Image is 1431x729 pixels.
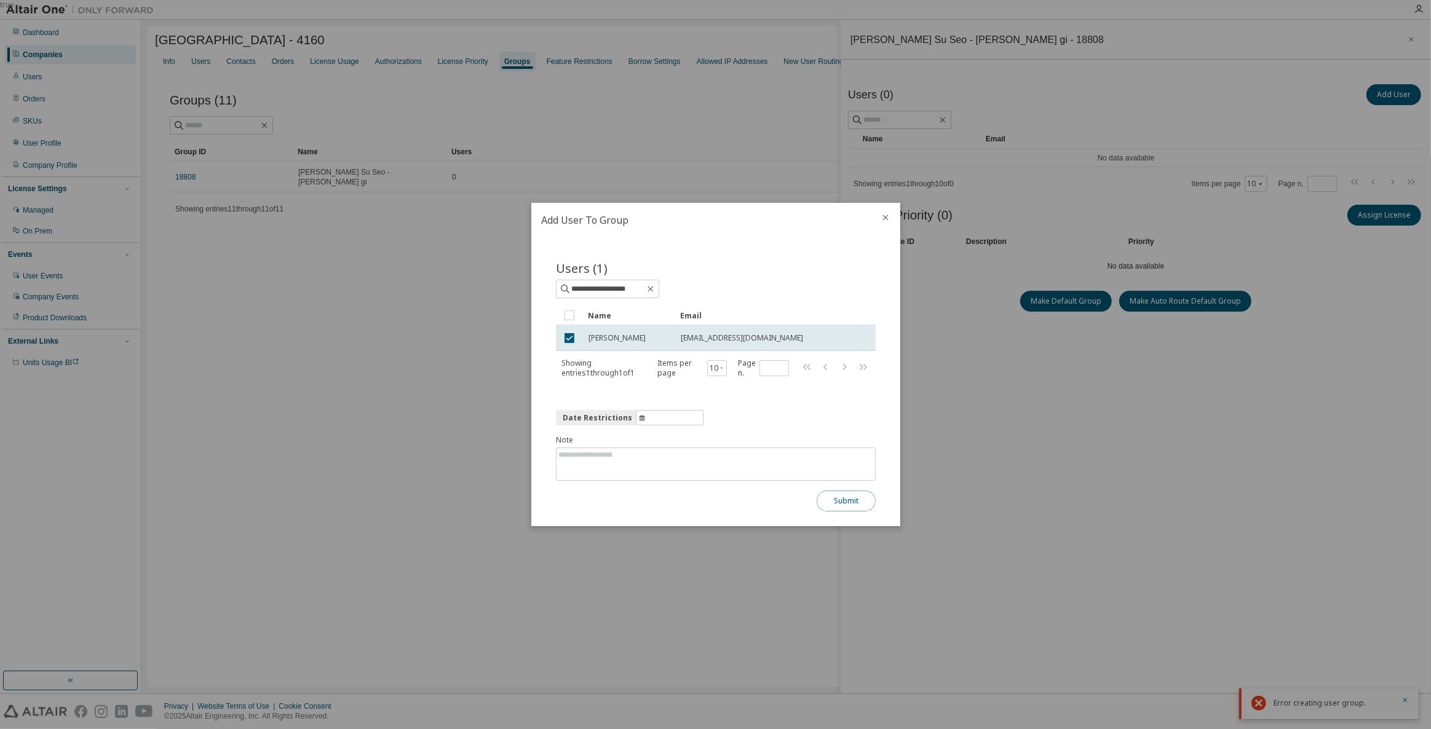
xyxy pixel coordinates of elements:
span: Items per page [657,358,727,378]
h2: Add User To Group [531,203,871,237]
div: Email [680,305,855,325]
button: close [881,213,890,223]
button: Submit [817,491,876,511]
button: 10 [710,363,724,373]
span: Showing entries 1 through 1 of 1 [561,358,635,378]
span: Date Restrictions [563,413,632,423]
button: information [556,410,704,425]
label: Note [556,435,876,445]
span: Page n. [738,358,789,378]
span: Users (1) [556,259,608,277]
span: [PERSON_NAME] [589,333,646,343]
span: [EMAIL_ADDRESS][DOMAIN_NAME] [681,333,803,343]
div: Name [588,305,670,325]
